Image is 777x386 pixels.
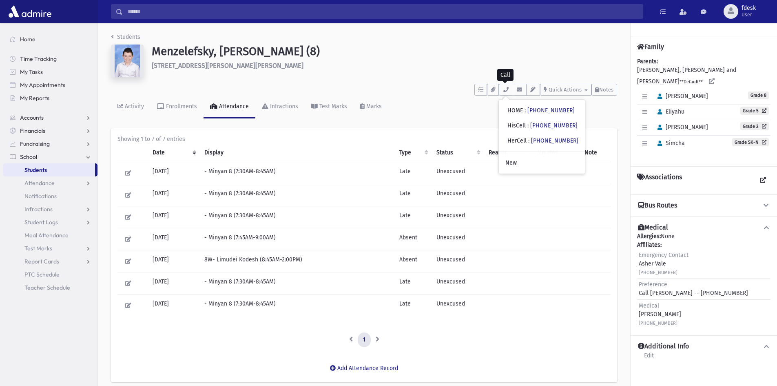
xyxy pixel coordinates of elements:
[305,96,354,118] a: Test Marks
[3,65,97,78] a: My Tasks
[325,361,403,376] button: Add Attendance Record
[148,143,199,162] th: Date: activate to sort column ascending
[394,272,431,295] td: Late
[432,272,484,295] td: Unexcused
[637,57,770,160] div: [PERSON_NAME], [PERSON_NAME] and [PERSON_NAME]
[354,96,388,118] a: Marks
[20,55,57,62] span: Time Tracking
[122,167,134,179] button: Edit
[499,155,585,170] a: New
[394,206,431,228] td: Late
[394,184,431,206] td: Late
[507,121,578,130] div: HisCell
[740,122,769,130] a: Grade 2
[638,342,689,351] h4: Additional Info
[24,232,69,239] span: Meal Attendance
[639,251,688,277] div: Asher Vale
[3,137,97,150] a: Fundraising
[24,258,59,265] span: Report Cards
[637,241,662,248] b: Affiliates:
[732,138,769,146] a: Grade SK-N
[3,163,95,176] a: Students
[7,3,53,20] img: AdmirePro
[24,284,70,291] span: Teacher Schedule
[654,124,708,131] span: [PERSON_NAME]
[507,106,575,115] div: HOME
[638,201,677,210] h4: Bus Routes
[3,33,97,46] a: Home
[484,143,532,162] th: Reason: activate to sort column ascending
[20,68,43,76] span: My Tasks
[525,107,526,114] span: :
[394,228,431,250] td: Absent
[148,184,199,206] td: [DATE]
[20,127,45,134] span: Financials
[528,137,529,144] span: :
[531,137,578,144] a: [PHONE_NUMBER]
[637,173,682,188] h4: Associations
[3,255,97,268] a: Report Cards
[432,228,484,250] td: Unexcused
[3,242,97,255] a: Test Marks
[255,96,305,118] a: Infractions
[637,43,664,51] h4: Family
[3,268,97,281] a: PTC Schedule
[199,272,395,295] td: - Minyan 8 (7:30AM-8:45AM)
[599,87,613,93] span: Notes
[637,342,770,351] button: Additional Info
[152,62,617,69] h6: [STREET_ADDRESS][PERSON_NAME][PERSON_NAME]
[164,103,197,110] div: Enrollments
[122,233,134,245] button: Edit
[530,122,578,129] a: [PHONE_NUMBER]
[111,96,151,118] a: Activity
[199,162,395,184] td: - Minyan 8 (7:30AM-8:45AM)
[24,179,55,187] span: Attendance
[204,96,255,118] a: Attendance
[148,228,199,250] td: [DATE]
[756,173,770,188] a: View all Associations
[199,184,395,206] td: - Minyan 8 (7:30AM-8:45AM)
[432,250,484,272] td: Unexcused
[639,321,677,326] small: [PHONE_NUMBER]
[591,84,617,96] button: Notes
[20,81,65,89] span: My Appointments
[20,94,49,102] span: My Reports
[3,52,97,65] a: Time Tracking
[24,271,60,278] span: PTC Schedule
[318,103,347,110] div: Test Marks
[122,299,134,311] button: Edit
[497,69,514,81] div: Call
[394,295,431,317] td: Late
[3,111,97,124] a: Accounts
[3,91,97,105] a: My Reports
[148,162,199,184] td: [DATE]
[111,33,140,40] a: Students
[358,332,371,347] a: 1
[123,103,144,110] div: Activity
[122,211,134,223] button: Edit
[148,250,199,272] td: [DATE]
[122,277,134,289] button: Edit
[742,11,756,18] span: User
[394,143,431,162] th: Type: activate to sort column ascending
[394,250,431,272] td: Absent
[540,84,591,96] button: Quick Actions
[148,272,199,295] td: [DATE]
[152,45,617,58] h1: Menzelefsky, [PERSON_NAME] (8)
[549,87,582,93] span: Quick Actions
[117,135,611,143] div: Showing 1 to 7 of 7 entries
[654,140,685,147] span: Simcha
[199,250,395,272] td: 8W- Limudei Kodesh (8:45AM-2:00PM)
[394,162,431,184] td: Late
[527,107,575,114] a: [PHONE_NUMBER]
[20,36,35,43] span: Home
[24,205,53,213] span: Infractions
[740,107,769,115] a: Grade 5
[199,206,395,228] td: - Minyan 8 (7:30AM-8:45AM)
[432,184,484,206] td: Unexcused
[365,103,382,110] div: Marks
[3,216,97,229] a: Student Logs
[637,201,770,210] button: Bus Routes
[148,206,199,228] td: [DATE]
[111,45,144,77] img: 9OQef8=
